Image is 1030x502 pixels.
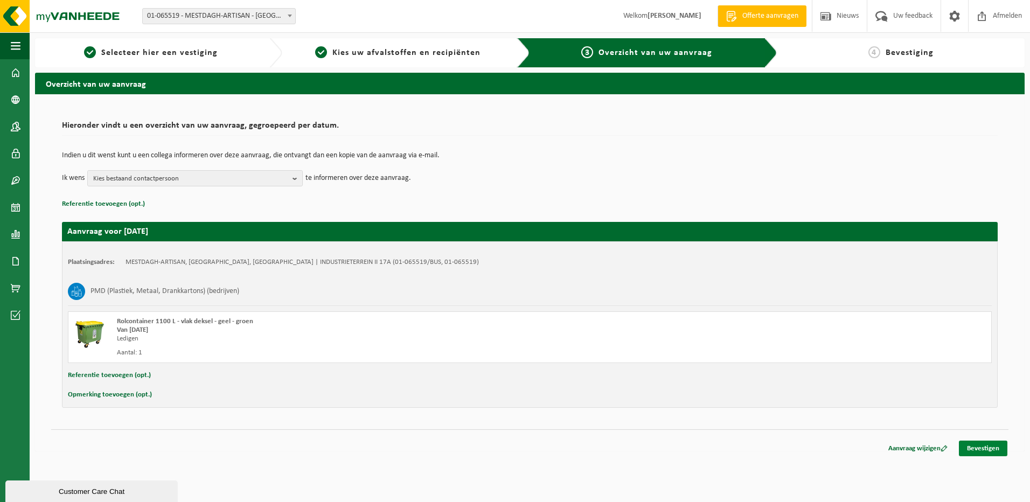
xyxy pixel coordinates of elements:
span: 3 [581,46,593,58]
strong: Van [DATE] [117,326,148,333]
span: Kies bestaand contactpersoon [93,171,288,187]
td: MESTDAGH-ARTISAN, [GEOGRAPHIC_DATA], [GEOGRAPHIC_DATA] | INDUSTRIETERREIN II 17A (01-065519/BUS, ... [126,258,479,267]
span: 01-065519 - MESTDAGH-ARTISAN - VEURNE [142,8,296,24]
span: 2 [315,46,327,58]
p: te informeren over deze aanvraag. [305,170,411,186]
span: Kies uw afvalstoffen en recipiënten [332,48,481,57]
strong: Aanvraag voor [DATE] [67,227,148,236]
span: 1 [84,46,96,58]
h2: Overzicht van uw aanvraag [35,73,1025,94]
strong: Plaatsingsadres: [68,259,115,266]
span: Bevestiging [886,48,934,57]
strong: [PERSON_NAME] [648,12,701,20]
a: Offerte aanvragen [718,5,806,27]
button: Opmerking toevoegen (opt.) [68,388,152,402]
div: Ledigen [117,334,573,343]
div: Aantal: 1 [117,348,573,357]
span: Overzicht van uw aanvraag [598,48,712,57]
a: 1Selecteer hier een vestiging [40,46,261,59]
a: Aanvraag wijzigen [880,441,956,456]
a: 2Kies uw afvalstoffen en recipiënten [288,46,508,59]
p: Indien u dit wenst kunt u een collega informeren over deze aanvraag, die ontvangt dan een kopie v... [62,152,998,159]
button: Referentie toevoegen (opt.) [68,368,151,382]
iframe: chat widget [5,478,180,502]
img: WB-1100-HPE-GN-50.png [74,317,106,350]
h2: Hieronder vindt u een overzicht van uw aanvraag, gegroepeerd per datum. [62,121,998,136]
span: 01-065519 - MESTDAGH-ARTISAN - VEURNE [143,9,295,24]
button: Referentie toevoegen (opt.) [62,197,145,211]
button: Kies bestaand contactpersoon [87,170,303,186]
h3: PMD (Plastiek, Metaal, Drankkartons) (bedrijven) [91,283,239,300]
p: Ik wens [62,170,85,186]
a: Bevestigen [959,441,1007,456]
span: 4 [868,46,880,58]
span: Selecteer hier een vestiging [101,48,218,57]
span: Rolcontainer 1100 L - vlak deksel - geel - groen [117,318,253,325]
span: Offerte aanvragen [740,11,801,22]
